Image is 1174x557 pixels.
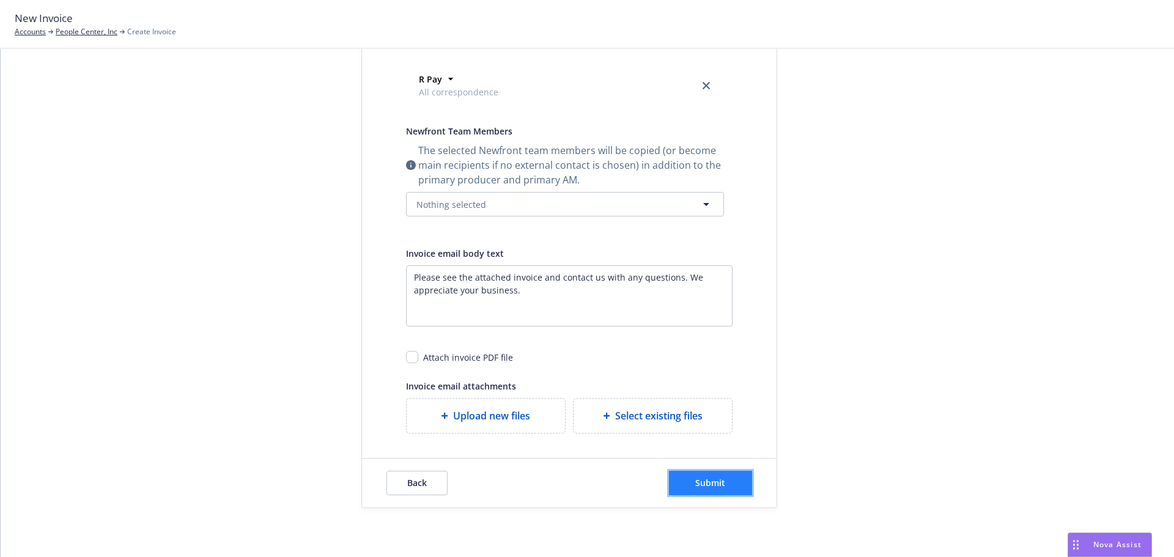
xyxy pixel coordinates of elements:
[407,477,427,489] span: Back
[406,380,516,392] span: Invoice email attachments
[416,198,486,211] span: Nothing selected
[1093,539,1142,550] span: Nova Assist
[406,248,504,259] span: Invoice email body text
[406,398,566,433] div: Upload new files
[406,192,724,216] button: Nothing selected
[419,73,442,85] strong: R Pay
[453,408,530,423] span: Upload new files
[419,86,498,98] span: All correspondence
[406,125,512,137] span: Newfront Team Members
[1068,533,1084,556] div: Drag to move
[15,10,73,26] span: New Invoice
[615,408,703,423] span: Select existing files
[418,143,724,187] span: The selected Newfront team members will be copied (or become main recipients if no external conta...
[423,351,513,364] div: Attach invoice PDF file
[1068,533,1152,557] button: Nova Assist
[15,26,46,37] a: Accounts
[669,471,752,495] button: Submit
[573,398,733,433] div: Select existing files
[127,26,176,37] span: Create Invoice
[56,26,117,37] a: People Center, Inc
[406,265,733,326] textarea: Enter a description...
[386,471,448,495] button: Back
[695,477,725,489] span: Submit
[699,78,714,93] a: close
